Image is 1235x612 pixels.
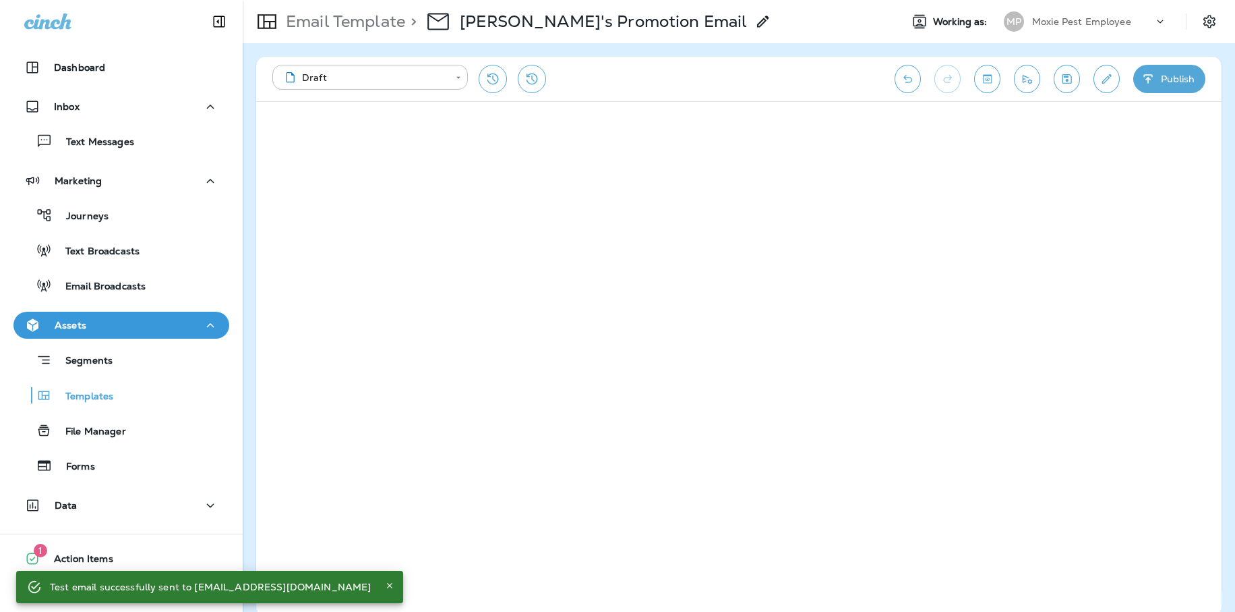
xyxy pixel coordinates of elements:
p: Journeys [53,211,109,223]
button: Marketing [13,167,229,194]
button: Forms [13,451,229,480]
button: Data [13,492,229,519]
button: Journeys [13,201,229,229]
p: Email Broadcasts [52,281,146,294]
button: File Manager [13,416,229,445]
button: Settings [1197,9,1222,34]
p: Assets [55,320,86,331]
p: Moxie Pest Employee [1032,16,1131,27]
div: Test email successfully sent to [EMAIL_ADDRESS][DOMAIN_NAME] [50,575,371,599]
button: Assets [13,312,229,339]
button: 19What's New [13,578,229,605]
span: 1 [34,544,47,557]
button: Toggle preview [974,65,1000,93]
p: Templates [52,391,113,404]
p: Segments [52,355,113,368]
button: Edit details [1093,65,1120,93]
p: Dashboard [54,62,105,73]
p: Text Messages [53,136,134,149]
button: Close [382,578,398,594]
button: Text Broadcasts [13,236,229,265]
button: Restore from previous version [479,65,507,93]
p: Inbox [54,101,80,112]
button: Inbox [13,93,229,120]
span: Working as: [933,16,990,28]
div: Dirk's Promotion Email [460,11,747,32]
button: Dashboard [13,54,229,81]
button: 1Action Items [13,545,229,572]
span: Action Items [40,553,113,569]
button: Save [1054,65,1080,93]
p: Data [55,500,78,511]
p: Email Template [280,11,405,32]
div: Draft [282,71,446,84]
button: Publish [1133,65,1205,93]
p: File Manager [52,426,126,439]
button: Send test email [1014,65,1040,93]
button: Collapse Sidebar [200,8,238,35]
p: > [405,11,417,32]
div: MP [1004,11,1024,32]
p: Marketing [55,175,102,186]
button: Text Messages [13,127,229,155]
button: Segments [13,345,229,374]
p: Forms [53,461,95,474]
button: Undo [895,65,921,93]
button: View Changelog [518,65,546,93]
p: Text Broadcasts [52,246,140,258]
button: Email Broadcasts [13,271,229,300]
button: Templates [13,381,229,410]
p: [PERSON_NAME]'s Promotion Email [460,11,747,32]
